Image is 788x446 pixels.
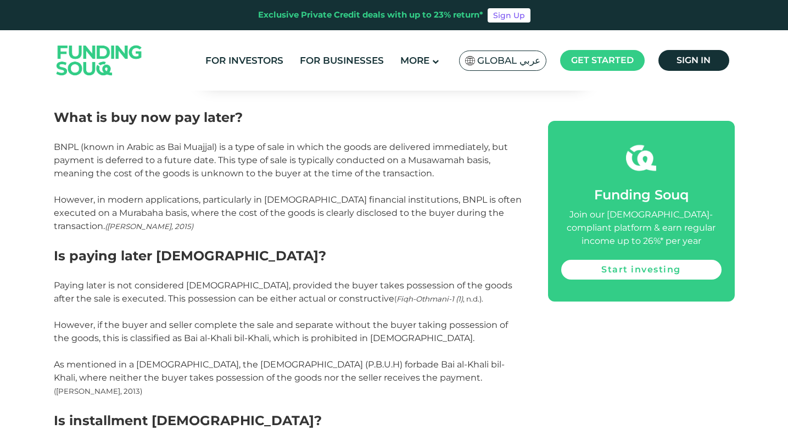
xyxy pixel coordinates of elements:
[54,359,505,383] span: As mentioned in a [DEMOGRAPHIC_DATA], the [DEMOGRAPHIC_DATA] (P.B.U.H) forbade Bai al-Khali bil-K...
[594,187,689,203] span: Funding Souq
[203,52,286,70] a: For Investors
[658,50,729,71] a: Sign in
[561,208,722,248] div: Join our [DEMOGRAPHIC_DATA]-compliant platform & earn regular income up to 26%* per year
[54,387,142,395] span: ([PERSON_NAME], 2013)
[258,9,483,21] div: Exclusive Private Credit deals with up to 23% return*
[488,8,530,23] a: Sign Up
[477,54,540,67] span: Global عربي
[54,194,522,231] span: However, in modern applications, particularly in [DEMOGRAPHIC_DATA] financial institutions, BNPL ...
[105,222,193,231] span: ([PERSON_NAME], 2015)
[54,142,508,179] span: BNPL (known in Arabic as Bai Muajjal) is a type of sale in which the goods are delivered immediat...
[54,280,512,304] span: Paying later is not considered [DEMOGRAPHIC_DATA], provided the buyer takes possession of the goo...
[297,52,387,70] a: For Businesses
[54,109,243,125] span: What is buy now pay later?
[54,412,322,428] span: Is installment [DEMOGRAPHIC_DATA]?
[396,294,463,303] em: Fiqh-Othmani-1 (1)
[394,294,482,303] span: ( , n.d.)
[54,320,508,343] span: However, if the buyer and seller complete the sale and separate without the buyer taking possessi...
[626,143,656,173] img: fsicon
[571,55,634,65] span: Get started
[677,55,711,65] span: Sign in
[465,56,475,65] img: SA Flag
[561,260,722,280] a: Start investing
[54,248,326,264] span: Is paying later [DEMOGRAPHIC_DATA]?
[46,32,153,88] img: Logo
[400,55,429,66] span: More
[482,294,483,303] span: .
